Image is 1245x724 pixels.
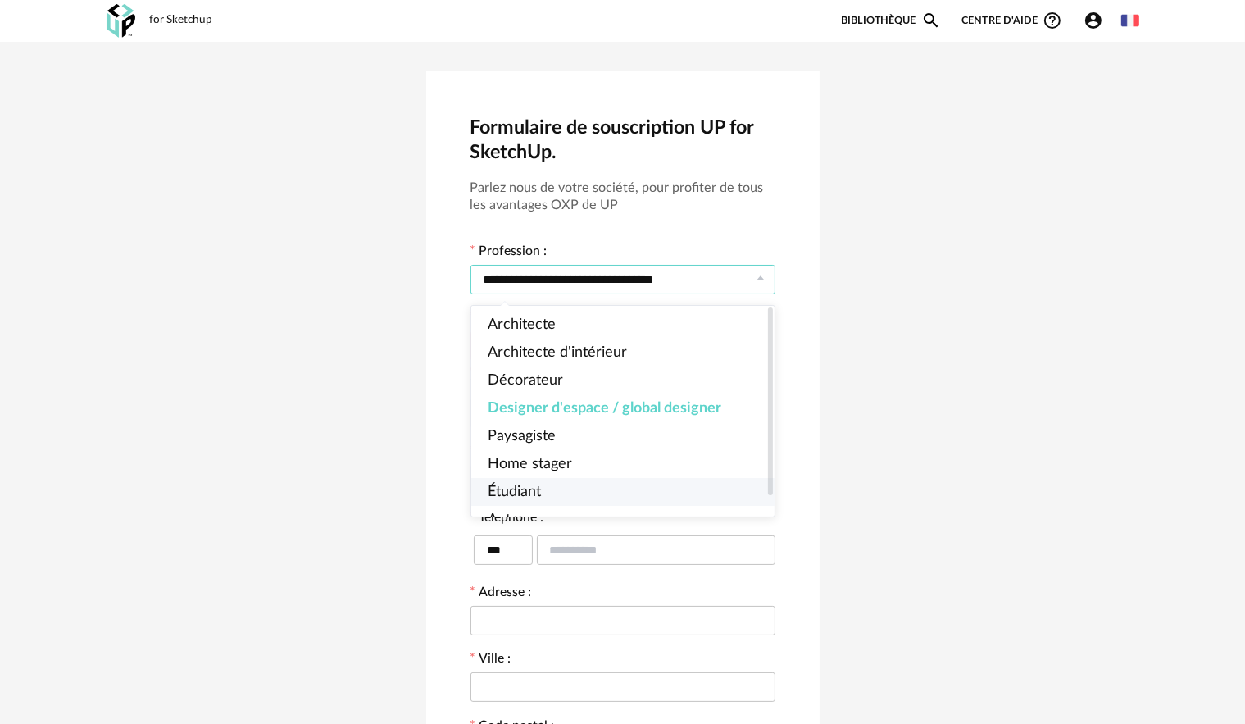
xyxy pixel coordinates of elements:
[470,245,548,262] label: Profession :
[961,11,1062,30] span: Centre d'aideHelp Circle Outline icon
[470,180,775,214] h3: Parlez nous de votre société, pour profiter de tous les avantages OXP de UP
[470,116,775,166] h2: Formulaire de souscription UP for SketchUp.
[488,429,556,444] span: Paysagiste
[1043,11,1062,30] span: Help Circle Outline icon
[921,11,941,30] span: Magnify icon
[1084,11,1111,30] span: Account Circle icon
[488,401,721,416] span: Designer d'espace / global designer
[470,653,511,669] label: Ville :
[488,345,627,360] span: Architecte d'intérieur
[488,457,572,471] span: Home stager
[470,512,544,528] label: Téléphone :
[107,4,135,38] img: OXP
[1084,11,1103,30] span: Account Circle icon
[1121,11,1139,30] img: fr
[841,11,941,30] a: BibliothèqueMagnify icon
[488,373,563,388] span: Décorateur
[488,317,556,332] span: Architecte
[488,485,541,499] span: Étudiant
[150,13,213,28] div: for Sketchup
[470,586,532,603] label: Adresse :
